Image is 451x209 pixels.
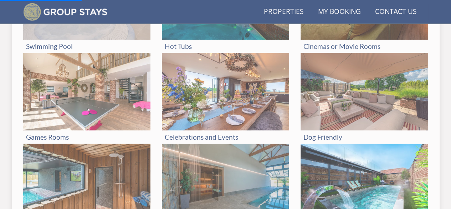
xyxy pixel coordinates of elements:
h3: Cinemas or Movie Rooms [303,43,425,50]
img: 'Dog Friendly' - Large Group Accommodation Holiday Ideas [301,53,428,131]
h3: Celebrations and Events [165,133,286,141]
a: 'Games Rooms' - Large Group Accommodation Holiday Ideas Games Rooms [23,53,150,144]
a: Properties [261,4,307,20]
h3: Hot Tubs [165,43,286,50]
img: 'Celebrations and Events' - Large Group Accommodation Holiday Ideas [162,53,289,131]
a: 'Celebrations and Events' - Large Group Accommodation Holiday Ideas Celebrations and Events [162,53,289,144]
img: 'Games Rooms' - Large Group Accommodation Holiday Ideas [23,53,150,131]
a: Contact Us [372,4,420,20]
a: 'Dog Friendly' - Large Group Accommodation Holiday Ideas Dog Friendly [301,53,428,144]
img: Group Stays [23,3,108,21]
h3: Dog Friendly [303,133,425,141]
a: My Booking [315,4,364,20]
h3: Games Rooms [26,133,148,141]
h3: Swimming Pool [26,43,148,50]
